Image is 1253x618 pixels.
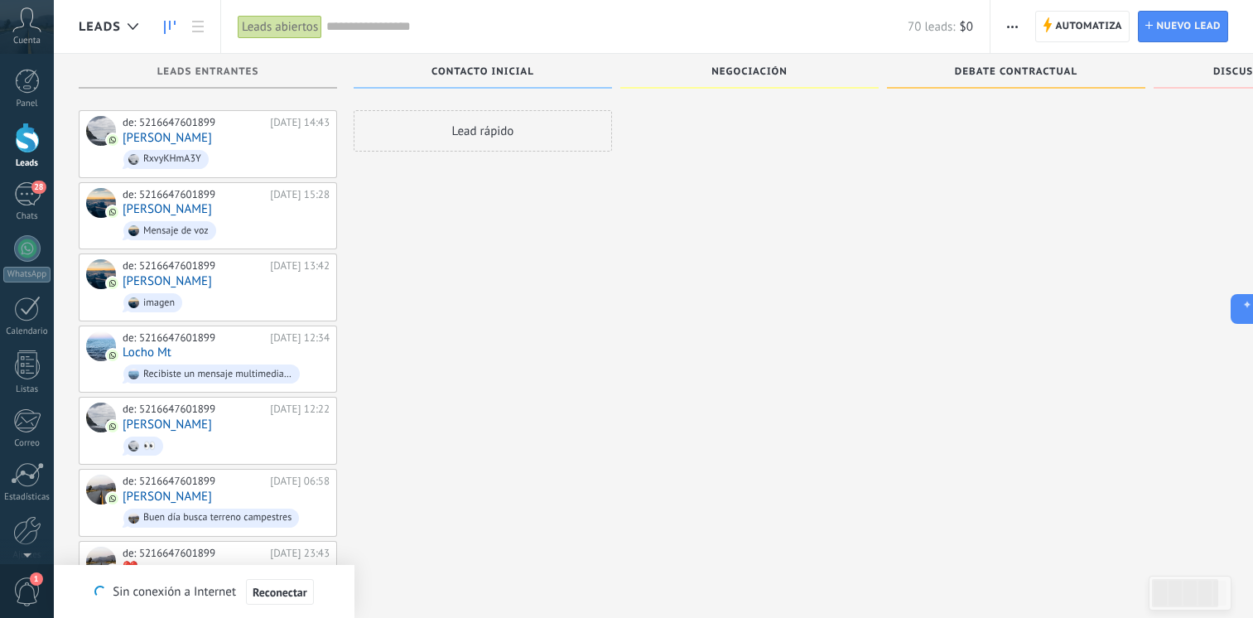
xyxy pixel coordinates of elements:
[895,66,1137,80] div: Debate contractual
[86,547,116,577] div: ❤️
[107,421,118,432] img: com.amocrm.amocrmwa.svg
[143,369,292,380] div: Recibiste un mensaje multimedia (id del mensaje: 3EB0228D4D5BD6246E0B38). Espera a que se cargue ...
[3,267,51,282] div: WhatsApp
[3,438,51,449] div: Correo
[107,350,118,361] img: com.amocrm.amocrmwa.svg
[123,188,264,201] div: de: 5216647601899
[143,225,209,237] div: Mensaje de voz
[3,384,51,395] div: Listas
[955,66,1077,78] span: Debate contractual
[86,116,116,146] div: Yolanda Merino
[86,259,116,289] div: Perla Gonzalez Lugo
[1138,11,1228,42] a: Nuevo lead
[86,403,116,432] div: Kitzian Sosa
[270,188,330,201] div: [DATE] 15:28
[3,211,51,222] div: Chats
[270,331,330,345] div: [DATE] 12:34
[362,66,604,80] div: Contacto inicial
[908,19,955,35] span: 70 leads:
[270,259,330,273] div: [DATE] 13:42
[123,561,138,575] a: ❤️
[143,512,292,524] div: Buen día busca terreno campestres
[1055,12,1122,41] span: Automatiza
[253,587,307,598] span: Reconectar
[270,475,330,488] div: [DATE] 06:58
[107,493,118,505] img: com.amocrm.amocrmwa.svg
[157,66,259,78] span: Leads Entrantes
[107,134,118,146] img: com.amocrm.amocrmwa.svg
[629,66,870,80] div: Negociación
[711,66,788,78] span: Negociación
[107,278,118,289] img: com.amocrm.amocrmwa.svg
[3,492,51,503] div: Estadísticas
[123,475,264,488] div: de: 5216647601899
[79,19,121,35] span: Leads
[13,36,41,46] span: Cuenta
[86,331,116,361] div: Locho Mt
[123,259,264,273] div: de: 5216647601899
[143,297,175,309] div: imagen
[1156,12,1221,41] span: Nuevo lead
[246,579,314,606] button: Reconectar
[123,331,264,345] div: de: 5216647601899
[270,547,330,560] div: [DATE] 23:43
[354,110,612,152] div: Lead rápido
[3,326,51,337] div: Calendario
[431,66,534,78] span: Contacto inicial
[123,116,264,129] div: de: 5216647601899
[123,418,212,432] a: [PERSON_NAME]
[123,345,171,360] a: Locho Mt
[123,274,212,288] a: [PERSON_NAME]
[107,206,118,218] img: com.amocrm.amocrmwa.svg
[3,99,51,109] div: Panel
[31,181,46,194] span: 28
[3,158,51,169] div: Leads
[270,116,330,129] div: [DATE] 14:43
[960,19,973,35] span: $0
[270,403,330,416] div: [DATE] 12:22
[86,188,116,218] div: Framsisco Rios
[143,441,156,452] div: 👀
[86,475,116,505] div: Juan Miguel Petriz Amador
[123,202,212,216] a: [PERSON_NAME]
[94,578,313,606] div: Sin conexión a Internet
[87,66,329,80] div: Leads Entrantes
[1035,11,1130,42] a: Automatiza
[123,547,264,560] div: de: 5216647601899
[123,403,264,416] div: de: 5216647601899
[30,572,43,586] span: 1
[123,131,212,145] a: [PERSON_NAME]
[123,490,212,504] a: [PERSON_NAME]
[238,15,322,39] div: Leads abiertos
[143,153,201,165] div: RxvyKHmA3Y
